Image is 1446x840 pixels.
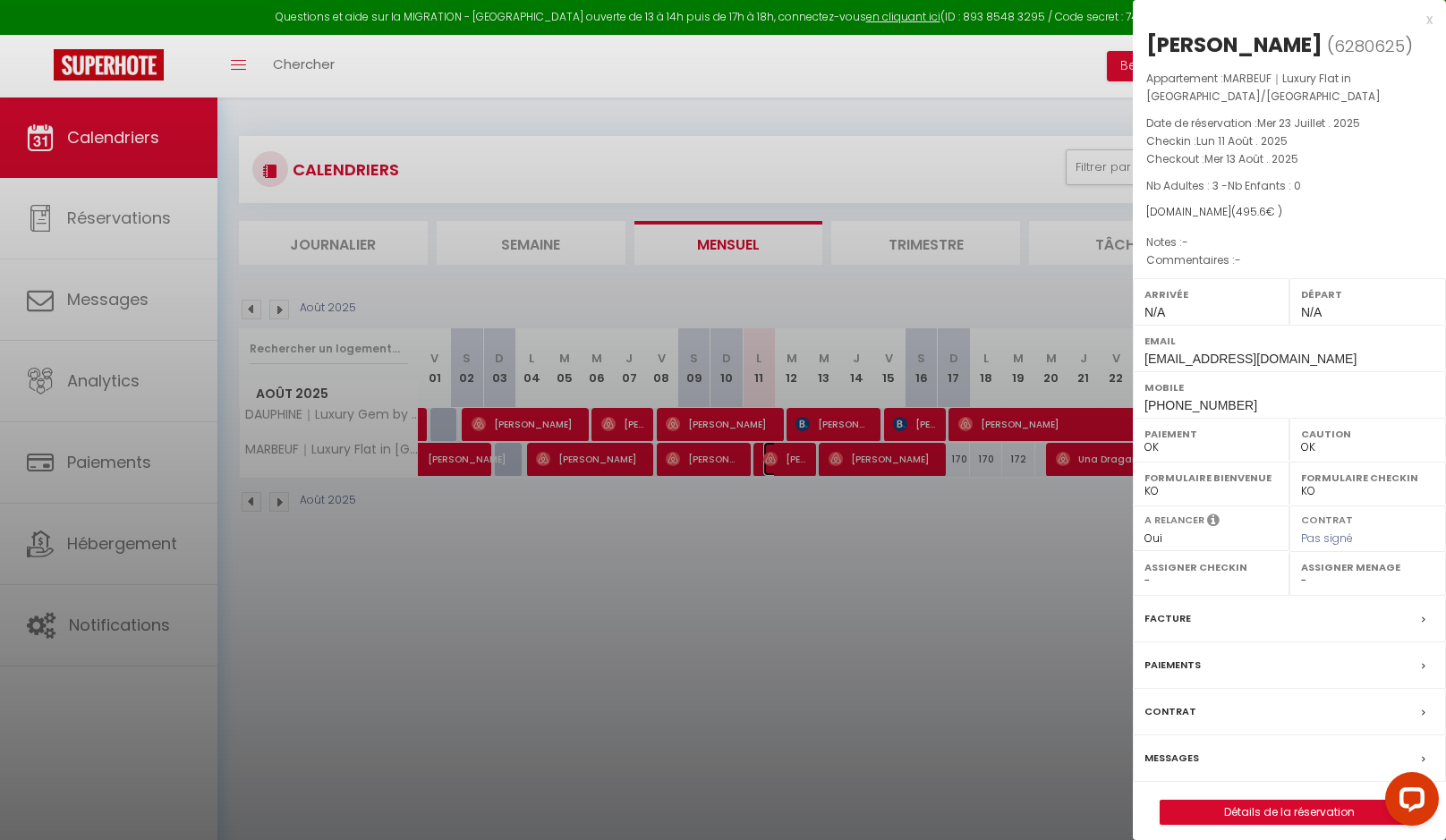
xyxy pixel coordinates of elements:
div: [PERSON_NAME] [1146,30,1323,59]
label: Arrivée [1144,285,1278,303]
label: Paiements [1144,656,1201,675]
p: Date de réservation : [1146,115,1433,132]
span: [EMAIL_ADDRESS][DOMAIN_NAME] [1144,352,1357,366]
label: Mobile [1144,378,1434,396]
span: Nb Enfants : 0 [1228,178,1301,193]
p: Commentaires : [1146,251,1433,269]
span: Lun 11 Août . 2025 [1196,133,1288,148]
a: Détails de la réservation [1161,801,1418,824]
span: N/A [1144,305,1165,319]
iframe: LiveChat chat widget [1371,765,1446,840]
label: Messages [1144,749,1199,768]
label: Assigner Menage [1301,558,1434,576]
label: Contrat [1301,513,1353,524]
label: Formulaire Bienvenue [1144,469,1278,487]
p: Appartement : [1146,70,1433,106]
p: Notes : [1146,233,1433,251]
span: [PHONE_NUMBER] [1144,398,1257,412]
label: A relancer [1144,513,1204,528]
span: ( € ) [1231,204,1282,219]
label: Paiement [1144,425,1278,443]
span: - [1235,252,1241,267]
label: Formulaire Checkin [1301,469,1434,487]
label: Contrat [1144,702,1196,721]
span: MARBEUF｜Luxury Flat in [GEOGRAPHIC_DATA]/[GEOGRAPHIC_DATA] [1146,71,1381,104]
label: Email [1144,332,1434,350]
span: Nb Adultes : 3 - [1146,178,1301,193]
span: Mer 13 Août . 2025 [1204,151,1298,166]
label: Départ [1301,285,1434,303]
span: 495.6 [1236,204,1266,219]
p: Checkin : [1146,132,1433,150]
button: Détails de la réservation [1160,800,1419,825]
label: Facture [1144,609,1191,628]
p: Checkout : [1146,150,1433,168]
i: Sélectionner OUI si vous souhaiter envoyer les séquences de messages post-checkout [1207,513,1220,532]
span: ( ) [1327,33,1413,58]
span: N/A [1301,305,1322,319]
span: Mer 23 Juillet . 2025 [1257,115,1360,131]
div: [DOMAIN_NAME] [1146,204,1433,221]
label: Assigner Checkin [1144,558,1278,576]
span: - [1182,234,1188,250]
span: Pas signé [1301,530,1353,546]
span: 6280625 [1334,35,1405,57]
label: Caution [1301,425,1434,443]
div: x [1133,9,1433,30]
